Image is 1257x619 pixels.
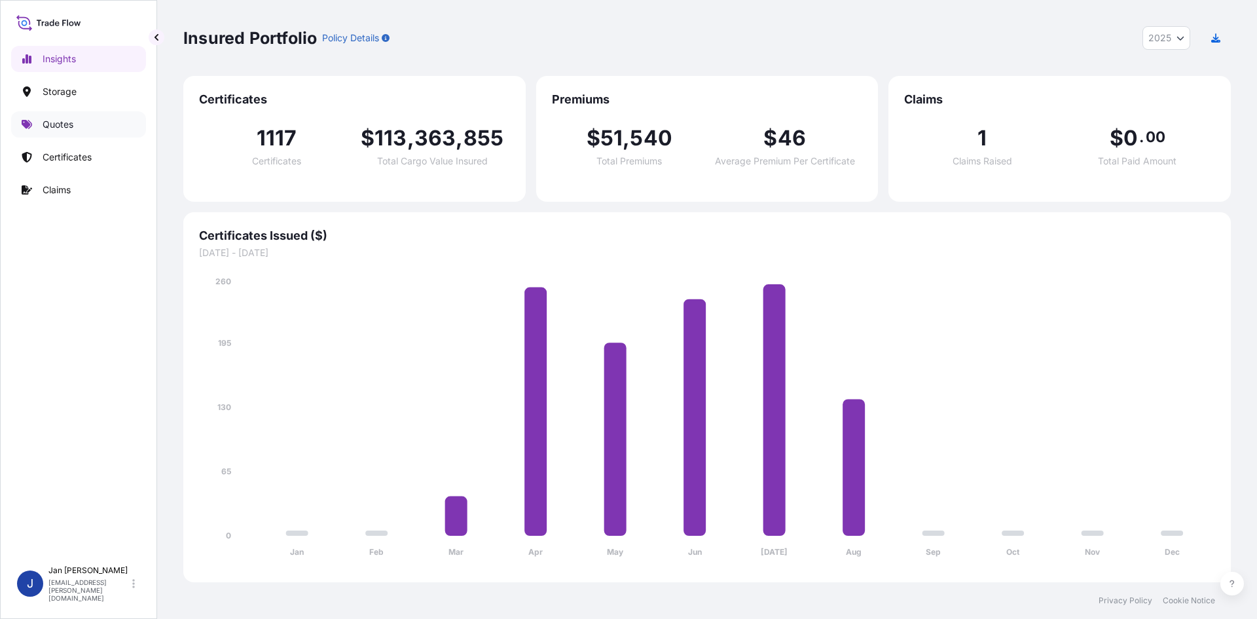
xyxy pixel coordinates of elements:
[11,177,146,203] a: Claims
[1165,547,1180,557] tspan: Dec
[1110,128,1123,149] span: $
[199,228,1215,244] span: Certificates Issued ($)
[1006,547,1020,557] tspan: Oct
[369,547,384,557] tspan: Feb
[1123,128,1138,149] span: 0
[1163,595,1215,606] a: Cookie Notice
[322,31,379,45] p: Policy Details
[596,157,662,166] span: Total Premiums
[43,183,71,197] p: Claims
[48,578,130,602] p: [EMAIL_ADDRESS][PERSON_NAME][DOMAIN_NAME]
[552,92,863,107] span: Premiums
[1085,547,1101,557] tspan: Nov
[218,338,231,348] tspan: 195
[456,128,463,149] span: ,
[607,547,624,557] tspan: May
[377,157,488,166] span: Total Cargo Value Insured
[528,547,543,557] tspan: Apr
[361,128,374,149] span: $
[1139,132,1144,142] span: .
[11,46,146,72] a: Insights
[374,128,407,149] span: 113
[977,128,987,149] span: 1
[1099,595,1152,606] a: Privacy Policy
[630,128,672,149] span: 540
[846,547,862,557] tspan: Aug
[763,128,777,149] span: $
[257,128,297,149] span: 1117
[623,128,630,149] span: ,
[252,157,301,166] span: Certificates
[43,85,77,98] p: Storage
[587,128,600,149] span: $
[953,157,1012,166] span: Claims Raised
[226,531,231,540] tspan: 0
[600,128,623,149] span: 51
[43,52,76,66] p: Insights
[11,111,146,138] a: Quotes
[778,128,806,149] span: 46
[448,547,464,557] tspan: Mar
[715,157,855,166] span: Average Premium Per Certificate
[11,79,146,105] a: Storage
[43,151,92,164] p: Certificates
[11,144,146,170] a: Certificates
[221,466,231,476] tspan: 65
[688,547,702,557] tspan: Jun
[1142,26,1190,50] button: Year Selector
[1098,157,1176,166] span: Total Paid Amount
[183,28,317,48] p: Insured Portfolio
[199,246,1215,259] span: [DATE] - [DATE]
[904,92,1215,107] span: Claims
[1148,31,1171,45] span: 2025
[48,565,130,576] p: Jan [PERSON_NAME]
[27,577,33,590] span: J
[199,92,510,107] span: Certificates
[926,547,941,557] tspan: Sep
[215,276,231,286] tspan: 260
[761,547,788,557] tspan: [DATE]
[290,547,304,557] tspan: Jan
[217,402,231,412] tspan: 130
[1146,132,1165,142] span: 00
[407,128,414,149] span: ,
[464,128,504,149] span: 855
[43,118,73,131] p: Quotes
[414,128,456,149] span: 363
